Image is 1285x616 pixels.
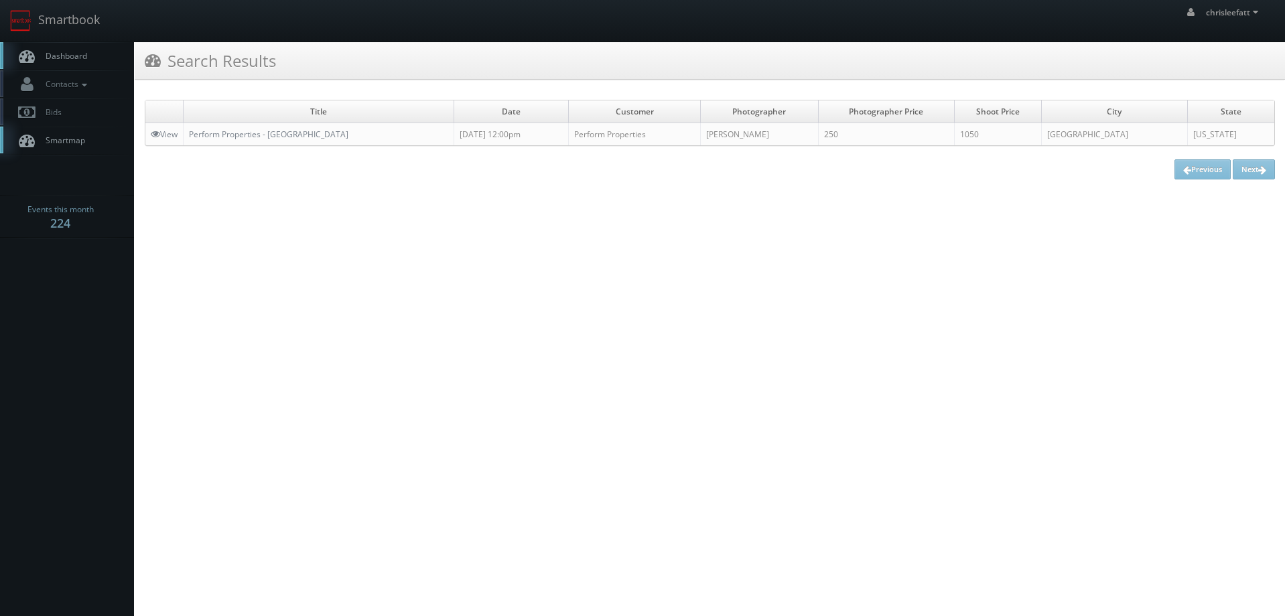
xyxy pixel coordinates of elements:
a: View [151,129,178,140]
img: smartbook-logo.png [10,10,31,31]
strong: 224 [50,215,70,231]
td: Customer [569,100,701,123]
td: Photographer [700,100,818,123]
td: City [1041,100,1188,123]
span: Dashboard [39,50,87,62]
td: Photographer Price [818,100,954,123]
td: Perform Properties [569,123,701,146]
td: [PERSON_NAME] [700,123,818,146]
span: Bids [39,106,62,118]
td: [DATE] 12:00pm [454,123,569,146]
td: 250 [818,123,954,146]
td: 1050 [954,123,1041,146]
td: State [1188,100,1274,123]
td: [GEOGRAPHIC_DATA] [1041,123,1188,146]
span: Contacts [39,78,90,90]
h3: Search Results [145,49,276,72]
td: [US_STATE] [1188,123,1274,146]
td: Date [454,100,569,123]
td: Title [184,100,454,123]
span: Smartmap [39,135,85,146]
td: Shoot Price [954,100,1041,123]
a: Perform Properties - [GEOGRAPHIC_DATA] [189,129,348,140]
span: chrisleefatt [1206,7,1262,18]
span: Events this month [27,203,94,216]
